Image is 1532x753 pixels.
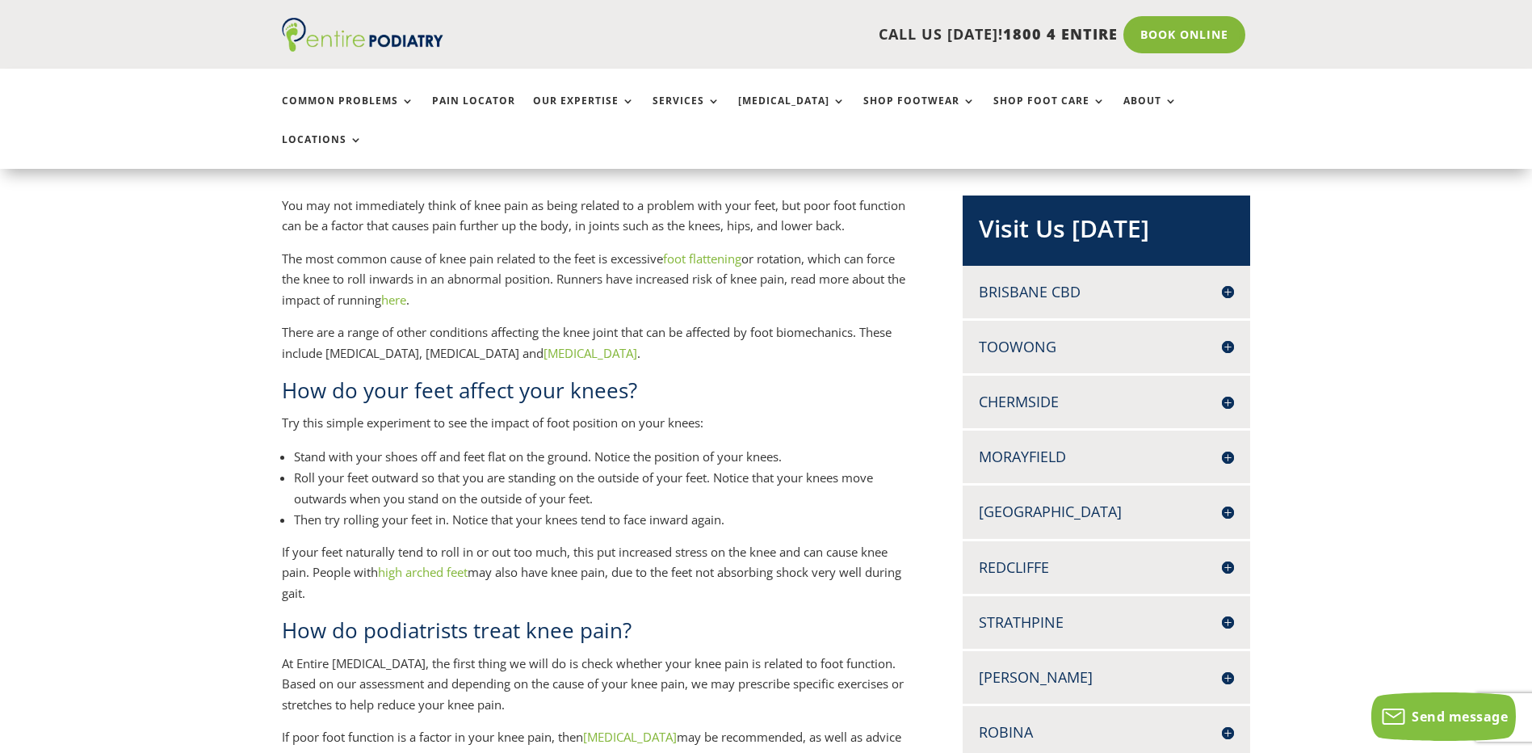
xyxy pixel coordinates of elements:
a: here [381,292,406,308]
h4: Morayfield [979,447,1234,467]
a: Locations [282,134,363,169]
p: The most common cause of knee pain related to the feet is excessive or rotation, which can force ... [282,249,910,323]
li: Roll your feet outward so that you are standing on the outside of your feet. Notice that your kne... [294,467,910,509]
span: 1800 4 ENTIRE [1003,24,1118,44]
a: Shop Footwear [863,95,976,130]
button: Send message [1371,692,1516,741]
h4: Strathpine [979,612,1234,633]
a: Shop Foot Care [993,95,1106,130]
a: [MEDICAL_DATA] [738,95,846,130]
p: You may not immediately think of knee pain as being related to a problem with your feet, but poor... [282,196,910,249]
h2: How do podiatrists treat knee pain? [282,616,910,653]
p: At Entire [MEDICAL_DATA], the first thing we will do is check whether your knee pain is related t... [282,654,910,728]
p: CALL US [DATE]! [506,24,1118,45]
a: high arched feet [378,564,468,580]
h4: Brisbane CBD [979,282,1234,302]
li: Then try rolling your feet in. Notice that your knees tend to face inward again. [294,509,910,530]
h2: How do your feet affect your knees? [282,376,910,413]
h4: [GEOGRAPHIC_DATA] [979,502,1234,522]
h4: [PERSON_NAME] [979,667,1234,688]
a: Common Problems [282,95,414,130]
p: Try this simple experiment to see the impact of foot position on your knees: [282,413,910,446]
a: About [1123,95,1177,130]
a: Book Online [1123,16,1245,53]
h4: Chermside [979,392,1234,412]
a: [MEDICAL_DATA] [544,345,637,361]
a: [MEDICAL_DATA] [583,729,677,745]
a: foot flattening [663,250,741,267]
h4: Robina [979,722,1234,742]
img: logo (1) [282,18,443,52]
h4: Toowong [979,337,1234,357]
p: There are a range of other conditions affecting the knee joint that can be affected by foot biome... [282,322,910,376]
h2: Visit Us [DATE] [979,212,1234,254]
a: Pain Locator [432,95,515,130]
h4: Redcliffe [979,557,1234,578]
li: Stand with your shoes off and feet flat on the ground. Notice the position of your knees. [294,446,910,467]
a: Entire Podiatry [282,39,443,55]
a: Services [653,95,720,130]
span: Send message [1412,708,1508,726]
p: If your feet naturally tend to roll in or out too much, this put increased stress on the knee and... [282,542,910,616]
a: Our Expertise [533,95,635,130]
